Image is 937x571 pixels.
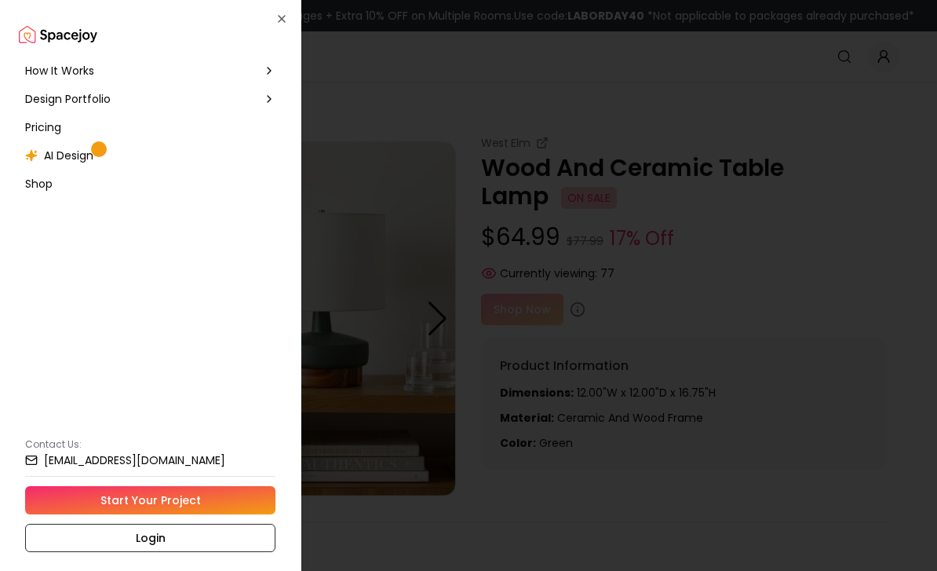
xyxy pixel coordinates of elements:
[44,148,93,163] span: AI Design
[25,176,53,192] span: Shop
[25,119,61,135] span: Pricing
[25,454,275,467] a: [EMAIL_ADDRESS][DOMAIN_NAME]
[19,19,97,50] a: Spacejoy
[25,486,275,514] a: Start Your Project
[25,524,275,552] a: Login
[25,438,275,451] p: Contact Us:
[25,91,111,107] span: Design Portfolio
[44,455,225,466] small: [EMAIL_ADDRESS][DOMAIN_NAME]
[25,63,94,79] span: How It Works
[19,19,97,50] img: Spacejoy Logo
